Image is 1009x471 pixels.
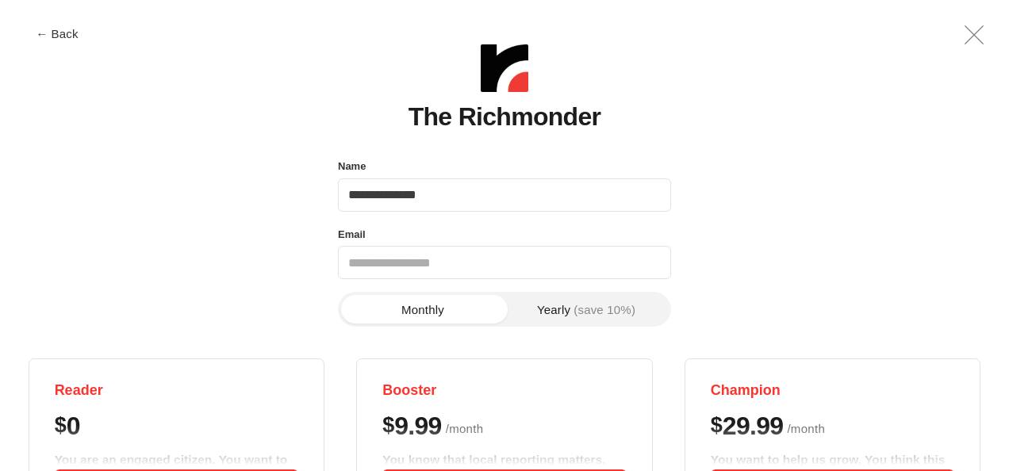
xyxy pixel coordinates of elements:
[55,413,67,438] span: $
[711,413,723,438] span: $
[382,413,394,438] span: $
[481,44,528,92] img: The Richmonder
[55,381,299,400] h4: Reader
[338,224,366,245] label: Email
[67,413,80,438] span: 0
[504,295,668,324] button: Yearly(save 10%)
[446,419,484,438] span: / month
[25,28,89,40] button: ← Back
[394,413,441,438] span: 9.99
[711,381,955,400] h4: Champion
[382,381,627,400] h4: Booster
[338,156,366,177] label: Name
[36,28,48,40] span: ←
[723,413,784,438] span: 29.99
[341,295,504,324] button: Monthly
[574,304,635,316] span: (save 10%)
[409,103,601,131] h1: The Richmonder
[338,178,671,212] input: Name
[787,419,825,438] span: / month
[338,246,671,279] input: Email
